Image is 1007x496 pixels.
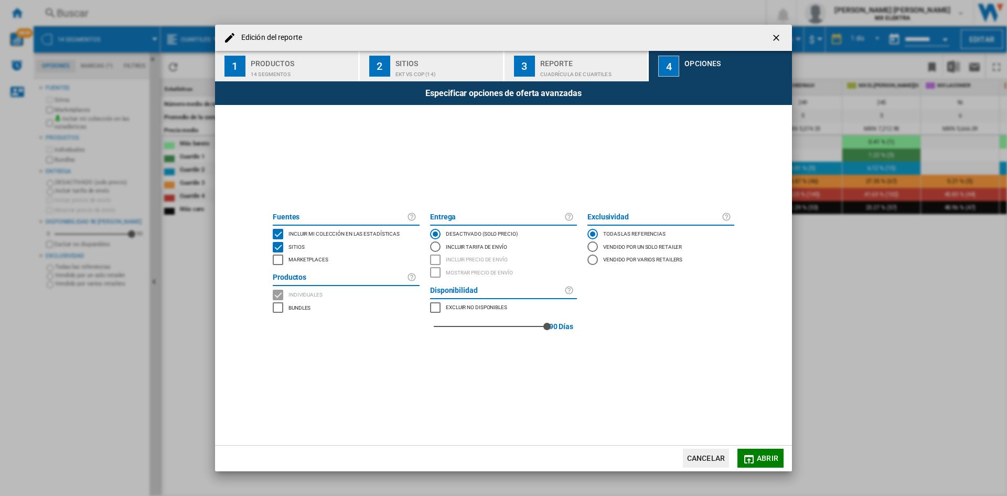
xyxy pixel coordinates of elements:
div: Especificar opciones de oferta avanzadas [215,81,792,105]
md-radio-button: Incluir tarifa de envío [430,240,577,253]
label: Entrega [430,211,564,224]
div: Opciones [684,55,788,66]
button: Abrir [737,449,784,468]
ng-md-icon: getI18NText('BUTTONS.CLOSE_DIALOG') [771,33,784,45]
div: 3 [514,56,535,77]
span: Abrir [757,454,778,462]
md-checkbox: SITES [273,240,420,254]
md-radio-button: Vendido por un solo retailer [587,240,734,253]
span: Excluir no disponibles [446,303,507,310]
button: 4 Opciones [649,51,792,81]
label: Fuentes [273,211,407,224]
span: Incluir mi colección en las estadísticas [288,229,400,237]
label: Disponibilidad [430,284,564,297]
span: Incluir precio de envío [446,255,508,262]
span: Individuales [288,290,323,298]
span: Mostrar precio de envío [446,268,513,276]
md-checkbox: INCLUDE MY SITE [273,228,420,241]
md-checkbox: MARKETPLACES [430,301,577,314]
div: Productos [251,55,354,66]
div: Cuadrícula de cuartiles [540,66,644,77]
button: 2 Sitios EKT vs Cop (14) [360,51,504,81]
div: 4 [658,56,679,77]
label: Productos [273,271,407,284]
div: Reporte [540,55,644,66]
div: EKT vs Cop (14) [395,66,499,77]
span: Bundles [288,303,310,311]
button: 1 Productos 14 segmentos [215,51,359,81]
md-checkbox: INCLUDE DELIVERY PRICE [430,254,577,267]
md-checkbox: SHOW DELIVERY PRICE [430,266,577,279]
h4: Edición del reporte [236,33,302,43]
md-slider: red [434,314,547,339]
label: 90 Días [549,314,573,339]
md-radio-button: Vendido por varios retailers [587,254,734,266]
md-radio-button: Todas las referencias [587,228,734,240]
div: Sitios [395,55,499,66]
span: Sitios [288,242,304,250]
div: 1 [224,56,245,77]
label: Exclusividad [587,211,722,224]
md-checkbox: SINGLE [273,288,420,301]
div: 14 segmentos [251,66,354,77]
md-checkbox: MARKETPLACES [273,254,420,267]
md-radio-button: DESACTIVADO (solo precio) [430,228,577,240]
span: Marketplaces [288,255,328,262]
div: 2 [369,56,390,77]
button: getI18NText('BUTTONS.CLOSE_DIALOG') [767,27,788,48]
button: 3 Reporte Cuadrícula de cuartiles [505,51,649,81]
button: Cancelar [683,449,729,468]
md-checkbox: BUNDLES [273,301,420,314]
